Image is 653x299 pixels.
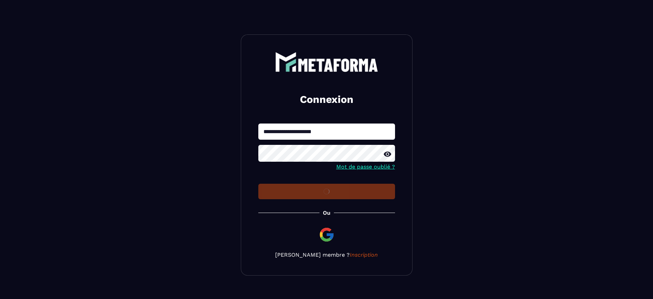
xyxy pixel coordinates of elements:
[258,252,395,258] p: [PERSON_NAME] membre ?
[258,52,395,72] a: logo
[323,210,330,216] p: Ou
[318,226,335,243] img: google
[350,252,378,258] a: Inscription
[336,163,395,170] a: Mot de passe oublié ?
[275,52,378,72] img: logo
[267,93,387,106] h2: Connexion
